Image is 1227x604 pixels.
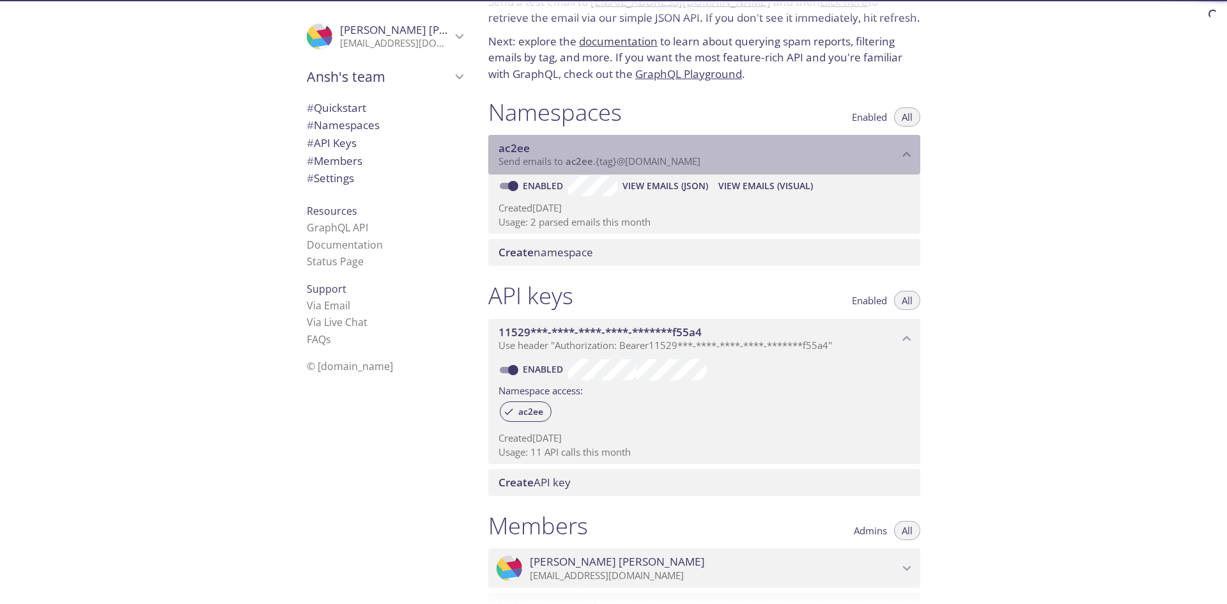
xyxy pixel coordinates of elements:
[307,100,314,115] span: #
[488,281,573,310] h1: API keys
[488,98,622,127] h1: Namespaces
[307,359,393,373] span: © [DOMAIN_NAME]
[498,155,700,167] span: Send emails to . {tag} @[DOMAIN_NAME]
[713,176,818,196] button: View Emails (Visual)
[307,118,380,132] span: Namespaces
[622,178,708,194] span: View Emails (JSON)
[307,238,383,252] a: Documentation
[307,282,346,296] span: Support
[297,15,473,58] div: Ansh Varshney
[307,136,314,150] span: #
[635,66,742,81] a: GraphQL Playground
[297,99,473,117] div: Quickstart
[530,555,705,569] span: [PERSON_NAME] [PERSON_NAME]
[500,401,552,422] div: ac2ee
[326,332,331,346] span: s
[307,254,364,268] a: Status Page
[617,176,713,196] button: View Emails (JSON)
[894,291,920,310] button: All
[566,155,593,167] span: ac2ee
[498,445,910,459] p: Usage: 11 API calls this month
[307,100,366,115] span: Quickstart
[307,118,314,132] span: #
[297,60,473,93] div: Ansh's team
[307,171,354,185] span: Settings
[488,548,920,588] div: Ansh Varshney
[498,141,530,155] span: ac2ee
[530,569,899,582] p: [EMAIL_ADDRESS][DOMAIN_NAME]
[297,169,473,187] div: Team Settings
[297,152,473,170] div: Members
[307,153,314,168] span: #
[894,521,920,540] button: All
[340,37,451,50] p: [EMAIL_ADDRESS][DOMAIN_NAME]
[307,68,451,86] span: Ansh's team
[307,171,314,185] span: #
[498,201,910,215] p: Created [DATE]
[498,245,593,259] span: namespace
[488,511,588,540] h1: Members
[307,153,362,168] span: Members
[307,298,350,313] a: Via Email
[297,116,473,134] div: Namespaces
[498,475,534,490] span: Create
[307,332,331,346] a: FAQ
[488,239,920,266] div: Create namespace
[307,204,357,218] span: Resources
[844,291,895,310] button: Enabled
[521,180,568,192] a: Enabled
[894,107,920,127] button: All
[488,33,920,82] p: Next: explore the to learn about querying spam reports, filtering emails by tag, and more. If you...
[307,315,367,329] a: Via Live Chat
[297,134,473,152] div: API Keys
[307,221,368,235] a: GraphQL API
[579,34,658,49] a: documentation
[488,135,920,174] div: ac2ee namespace
[718,178,813,194] span: View Emails (Visual)
[498,380,583,399] label: Namespace access:
[846,521,895,540] button: Admins
[844,107,895,127] button: Enabled
[511,406,551,417] span: ac2ee
[488,469,920,496] div: Create API Key
[498,475,571,490] span: API key
[498,431,910,445] p: Created [DATE]
[340,22,515,37] span: [PERSON_NAME] [PERSON_NAME]
[498,245,534,259] span: Create
[521,363,568,375] a: Enabled
[307,136,357,150] span: API Keys
[498,215,910,229] p: Usage: 2 parsed emails this month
